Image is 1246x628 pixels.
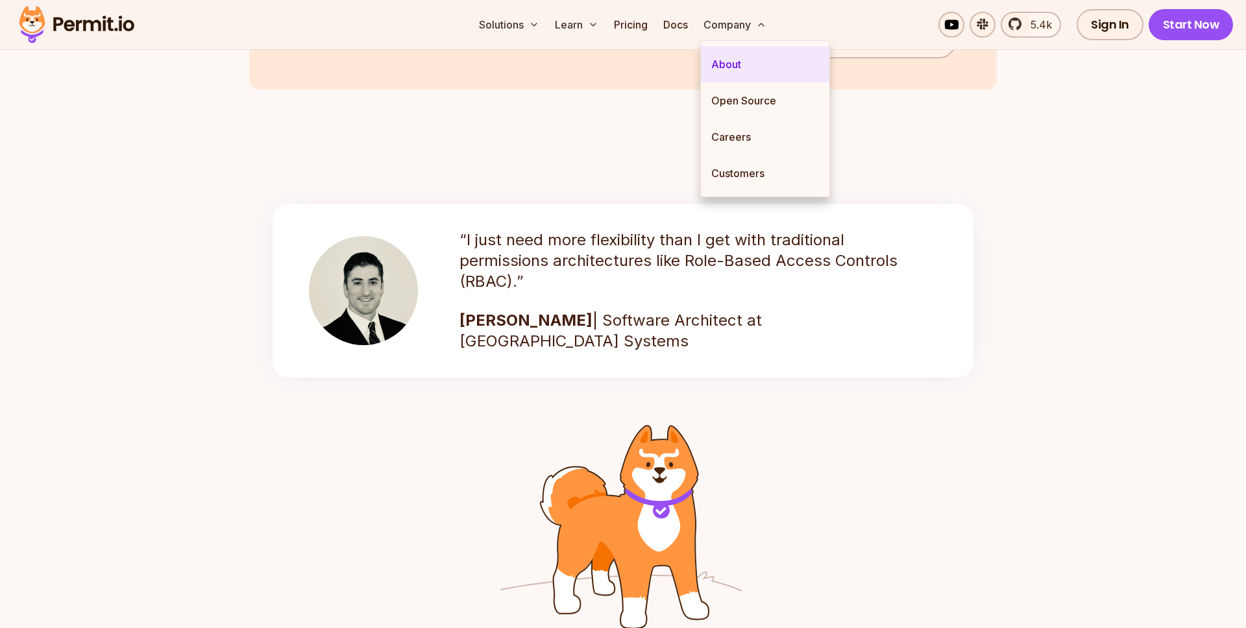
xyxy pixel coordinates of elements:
a: 5.4k [1001,12,1061,38]
a: Pricing [609,12,653,38]
img: John Henson Software Architect at Nucor Building Systems [309,236,418,345]
p: | Software Architect at [GEOGRAPHIC_DATA] Systems [459,310,907,352]
p: “I just need more flexibility than I get with traditional permissions architectures like Role-Bas... [459,230,907,292]
a: Customers [701,155,829,191]
strong: [PERSON_NAME] [459,311,592,330]
a: Careers [701,119,829,155]
a: About [701,46,829,82]
a: Open Source [701,82,829,119]
button: Solutions [474,12,544,38]
a: Docs [658,12,693,38]
img: Permit logo [13,3,140,47]
a: Sign In [1077,9,1143,40]
button: Company [698,12,772,38]
button: Learn [550,12,604,38]
a: Start Now [1149,9,1234,40]
span: 5.4k [1023,17,1052,32]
